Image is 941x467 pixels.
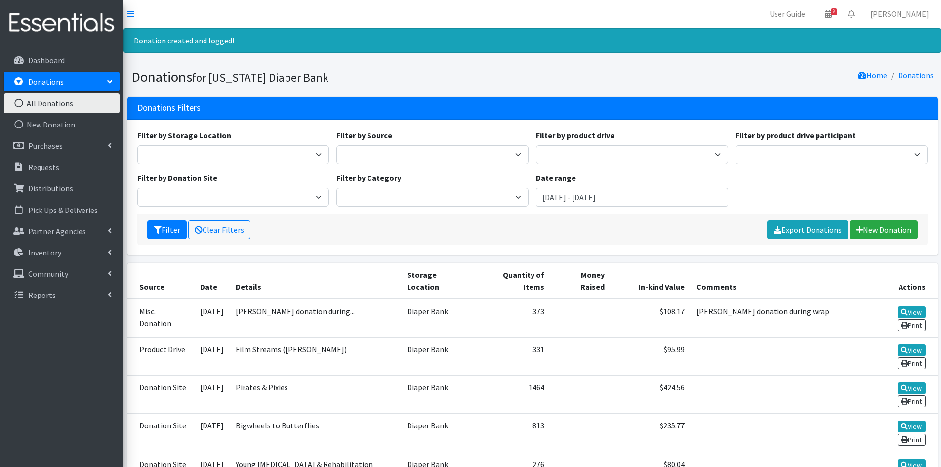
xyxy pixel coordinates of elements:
td: Diaper Bank [401,337,475,375]
th: Date [194,263,230,299]
th: In-kind Value [611,263,691,299]
label: Filter by Storage Location [137,129,231,141]
a: Print [898,395,926,407]
td: [PERSON_NAME] donation during... [230,299,401,338]
label: Filter by product drive participant [736,129,856,141]
p: Distributions [28,183,73,193]
span: 9 [831,8,837,15]
h1: Donations [131,68,529,85]
label: Filter by Donation Site [137,172,217,184]
p: Community [28,269,68,279]
a: [PERSON_NAME] [862,4,937,24]
label: Date range [536,172,576,184]
div: Donation created and logged! [123,28,941,53]
label: Filter by Source [336,129,392,141]
th: Money Raised [550,263,611,299]
td: [DATE] [194,414,230,452]
a: Home [858,70,887,80]
h3: Donations Filters [137,103,201,113]
p: Reports [28,290,56,300]
td: Diaper Bank [401,414,475,452]
a: Purchases [4,136,120,156]
th: Comments [691,263,863,299]
th: Actions [863,263,938,299]
label: Filter by product drive [536,129,614,141]
td: [DATE] [194,337,230,375]
td: [PERSON_NAME] donation during wrap [691,299,863,338]
a: Print [898,434,926,446]
a: New Donation [850,220,918,239]
a: New Donation [4,115,120,134]
th: Source [127,263,195,299]
td: Diaper Bank [401,376,475,414]
button: Filter [147,220,187,239]
a: Donations [898,70,934,80]
a: View [898,421,926,432]
a: View [898,344,926,356]
td: 813 [475,414,550,452]
a: Requests [4,157,120,177]
img: HumanEssentials [4,6,120,40]
td: $235.77 [611,414,691,452]
td: Misc. Donation [127,299,195,338]
th: Quantity of Items [475,263,550,299]
td: 331 [475,337,550,375]
td: Film Streams ([PERSON_NAME]) [230,337,401,375]
a: Distributions [4,178,120,198]
td: $95.99 [611,337,691,375]
a: View [898,382,926,394]
small: for [US_STATE] Diaper Bank [192,70,328,85]
p: Pick Ups & Deliveries [28,205,98,215]
a: Pick Ups & Deliveries [4,200,120,220]
a: Clear Filters [188,220,250,239]
a: Donations [4,72,120,91]
td: Product Drive [127,337,195,375]
label: Filter by Category [336,172,401,184]
a: Community [4,264,120,284]
td: Pirates & Pixies [230,376,401,414]
td: [DATE] [194,376,230,414]
p: Partner Agencies [28,226,86,236]
p: Requests [28,162,59,172]
p: Inventory [28,248,61,257]
td: $424.56 [611,376,691,414]
input: January 1, 2011 - December 31, 2011 [536,188,728,207]
td: Diaper Bank [401,299,475,338]
a: User Guide [762,4,813,24]
td: Donation Site [127,376,195,414]
th: Details [230,263,401,299]
a: View [898,306,926,318]
a: Partner Agencies [4,221,120,241]
p: Purchases [28,141,63,151]
th: Storage Location [401,263,475,299]
a: Inventory [4,243,120,262]
p: Dashboard [28,55,65,65]
td: [DATE] [194,299,230,338]
a: Export Donations [767,220,848,239]
td: 1464 [475,376,550,414]
p: Donations [28,77,64,86]
a: 9 [817,4,840,24]
td: Donation Site [127,414,195,452]
td: 373 [475,299,550,338]
td: $108.17 [611,299,691,338]
a: Print [898,319,926,331]
a: All Donations [4,93,120,113]
a: Print [898,357,926,369]
a: Dashboard [4,50,120,70]
a: Reports [4,285,120,305]
td: Bigwheels to Butterflies [230,414,401,452]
